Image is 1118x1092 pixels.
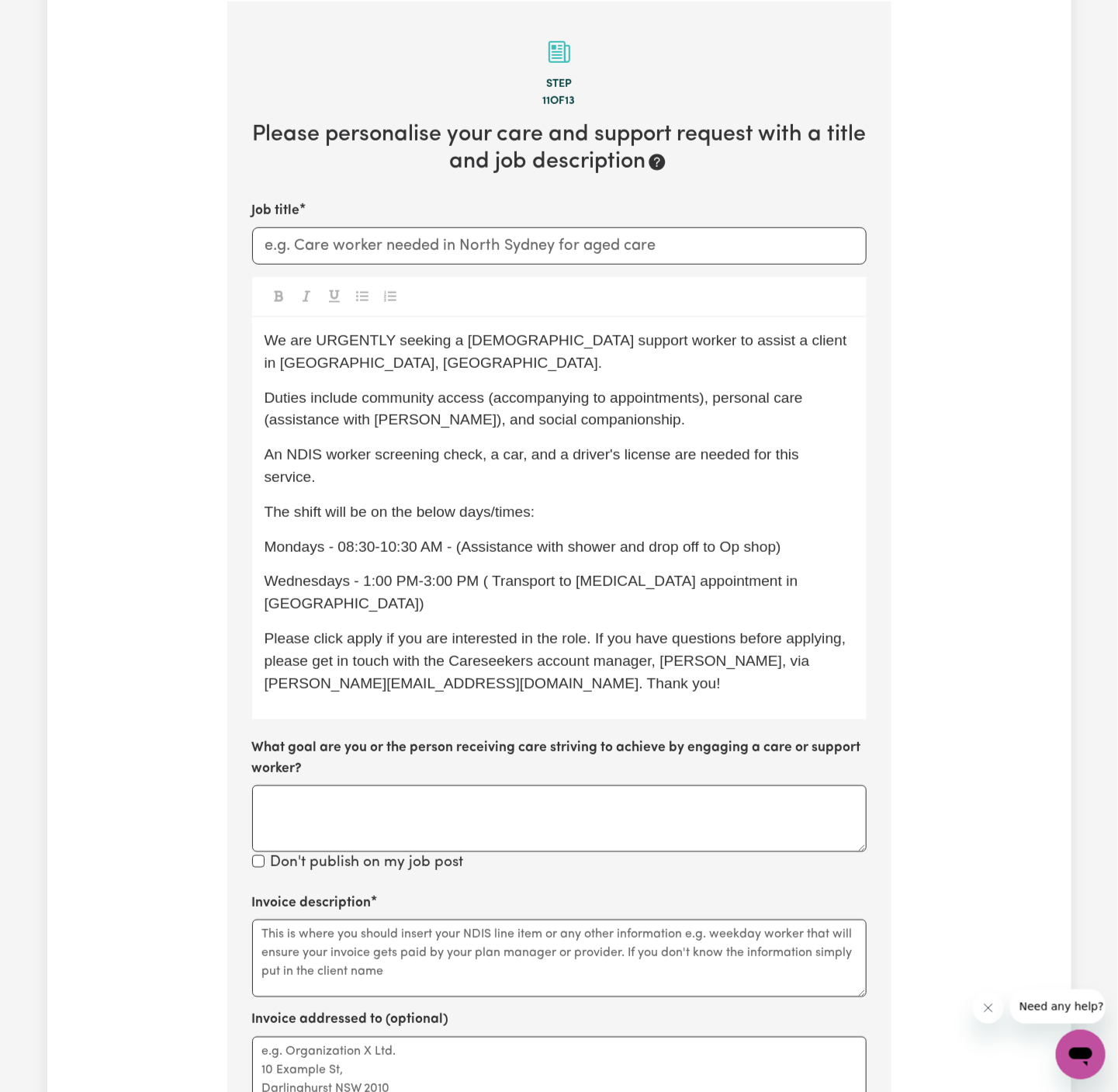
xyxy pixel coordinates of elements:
[265,504,535,520] span: The shift will be on the below days/times:
[252,1010,449,1030] label: Invoice addressed to (optional)
[268,286,289,307] button: Toggle undefined
[265,573,802,612] span: Wednesdays - 1:00 PM-3:00 PM ( Transport to [MEDICAL_DATA] appointment in [GEOGRAPHIC_DATA])
[265,539,781,555] span: Mondays - 08:30-10:30 AM - (Assistance with shower and drop off to Op shop)
[1010,990,1106,1024] iframe: Message from company
[271,852,464,875] label: Don't publish on my job post
[296,286,317,307] button: Toggle undefined
[1056,1030,1106,1080] iframe: Button to launch messaging window
[973,993,1004,1024] iframe: Close message
[252,76,867,93] div: Step
[351,286,373,307] button: Toggle undefined
[265,630,850,692] span: Please click apply if you are interested in the role. If you have questions before applying, plea...
[324,286,345,307] button: Toggle undefined
[252,201,300,221] label: Job title
[252,893,372,913] label: Invoice description
[265,446,804,485] span: An NDIS worker screening check, a car, and a driver's license are needed for this service.
[265,332,851,371] span: We are URGENTLY seeking a [DEMOGRAPHIC_DATA] support worker to assist a client in [GEOGRAPHIC_DAT...
[252,93,867,110] div: 11 of 13
[252,122,867,175] h2: Please personalise your care and support request with a title and job description
[252,738,867,779] label: What goal are you or the person receiving care striving to achieve by engaging a care or support ...
[265,390,808,428] span: Duties include community access (accompanying to appointments), personal care (assistance with [P...
[379,286,401,307] button: Toggle undefined
[252,227,867,265] input: e.g. Care worker needed in North Sydney for aged care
